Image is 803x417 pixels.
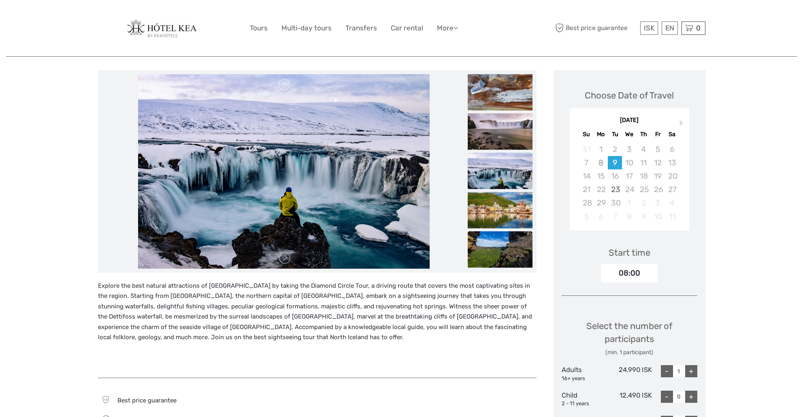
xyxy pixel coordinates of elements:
div: Not available Monday, September 22nd, 2025 [594,183,608,196]
div: Not available Tuesday, September 30th, 2025 [608,196,622,210]
span: Best price guarantee [554,21,638,35]
div: [DATE] [570,116,689,125]
div: Not available Monday, October 6th, 2025 [594,210,608,223]
div: Not available Sunday, September 14th, 2025 [579,169,594,183]
div: Tu [608,129,622,140]
div: Not available Thursday, October 2nd, 2025 [637,196,651,210]
div: - [661,391,673,403]
p: Explore the best natural attractions of [GEOGRAPHIC_DATA] by taking the Diamond Circle Tour, a dr... [98,281,537,343]
div: Adults [562,365,607,382]
div: Select the number of participants [562,320,697,357]
button: Next Month [675,118,688,131]
div: EN [662,21,678,35]
a: Tours [250,22,268,34]
div: Not available Wednesday, September 24th, 2025 [622,183,636,196]
div: Not available Wednesday, October 8th, 2025 [622,210,636,223]
div: Start time [609,246,650,259]
div: Fr [651,129,665,140]
span: Best price guarantee [117,397,177,404]
div: Not available Saturday, September 6th, 2025 [665,143,679,156]
div: Not available Sunday, September 7th, 2025 [579,156,594,169]
div: Not available Sunday, October 5th, 2025 [579,210,594,223]
img: 141-ff6c57a7-291f-4a61-91e4-c46f458f029f_logo_big.jpg [126,19,204,37]
div: Not available Monday, September 8th, 2025 [594,156,608,169]
div: Not available Tuesday, September 2nd, 2025 [608,143,622,156]
div: Not available Thursday, September 18th, 2025 [637,169,651,183]
div: Not available Monday, September 15th, 2025 [594,169,608,183]
span: 0 [695,24,702,32]
div: 12.490 ISK [607,391,652,408]
div: 16+ years [562,375,607,383]
div: Not available Friday, October 3rd, 2025 [651,196,665,210]
div: Not available Tuesday, October 7th, 2025 [608,210,622,223]
div: Not available Sunday, September 28th, 2025 [579,196,594,210]
div: Not available Wednesday, October 1st, 2025 [622,196,636,210]
div: (min. 1 participant) [562,349,697,357]
div: 08:00 [601,264,658,282]
div: Choose Tuesday, September 9th, 2025 [608,156,622,169]
button: Open LiveChat chat widget [93,13,103,22]
div: We [622,129,636,140]
div: Not available Saturday, September 13th, 2025 [665,156,679,169]
div: Choose Tuesday, September 23rd, 2025 [608,183,622,196]
div: Not available Sunday, September 21st, 2025 [579,183,594,196]
a: More [437,22,458,34]
div: Not available Friday, September 12th, 2025 [651,156,665,169]
div: Not available Wednesday, September 17th, 2025 [622,169,636,183]
div: Not available Saturday, September 27th, 2025 [665,183,679,196]
img: 629f4e11bc384503afed3fe804dae3be_slider_thumbnail.jpeg [468,152,532,189]
div: Th [637,129,651,140]
img: 121dd829f3a74ac4a321931787cf3a89_slider_thumbnail.jpeg [468,192,532,228]
div: Not available Monday, September 29th, 2025 [594,196,608,210]
div: Not available Friday, September 19th, 2025 [651,169,665,183]
div: Not available Tuesday, September 16th, 2025 [608,169,622,183]
div: Not available Thursday, October 9th, 2025 [637,210,651,223]
div: Not available Monday, September 1st, 2025 [594,143,608,156]
img: b96edb2694774829adbaa9809b4e5868_slider_thumbnail.jpeg [468,74,532,110]
img: 629f4e11bc384503afed3fe804dae3be_main_slider.jpeg [138,74,430,269]
div: Not available Saturday, October 4th, 2025 [665,196,679,210]
div: Not available Wednesday, September 10th, 2025 [622,156,636,169]
div: + [685,365,697,377]
img: ff07af09d6a7495d894738d72ae3394b_slider_thumbnail.jpeg [468,113,532,150]
div: Sa [665,129,679,140]
span: ISK [644,24,654,32]
a: Multi-day tours [281,22,332,34]
div: Su [579,129,594,140]
div: Not available Friday, October 10th, 2025 [651,210,665,223]
div: Not available Sunday, August 31st, 2025 [579,143,594,156]
div: Not available Thursday, September 11th, 2025 [637,156,651,169]
div: 2 - 11 years [562,400,607,408]
div: + [685,391,697,403]
div: Not available Wednesday, September 3rd, 2025 [622,143,636,156]
a: Car rental [391,22,423,34]
div: month 2025-09 [572,143,686,223]
div: Not available Thursday, September 4th, 2025 [637,143,651,156]
p: We're away right now. Please check back later! [11,14,92,21]
div: Mo [594,129,608,140]
div: Not available Saturday, September 20th, 2025 [665,169,679,183]
div: Choose Date of Travel [585,89,674,102]
div: Child [562,391,607,408]
img: 75082e7361994e89b8c7030a0e5faa20_slider_thumbnail.jpeg [468,231,532,267]
div: Not available Friday, September 5th, 2025 [651,143,665,156]
div: Not available Saturday, October 11th, 2025 [665,210,679,223]
div: Not available Friday, September 26th, 2025 [651,183,665,196]
div: - [661,365,673,377]
div: Not available Thursday, September 25th, 2025 [637,183,651,196]
a: Transfers [345,22,377,34]
div: 24.990 ISK [607,365,652,382]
